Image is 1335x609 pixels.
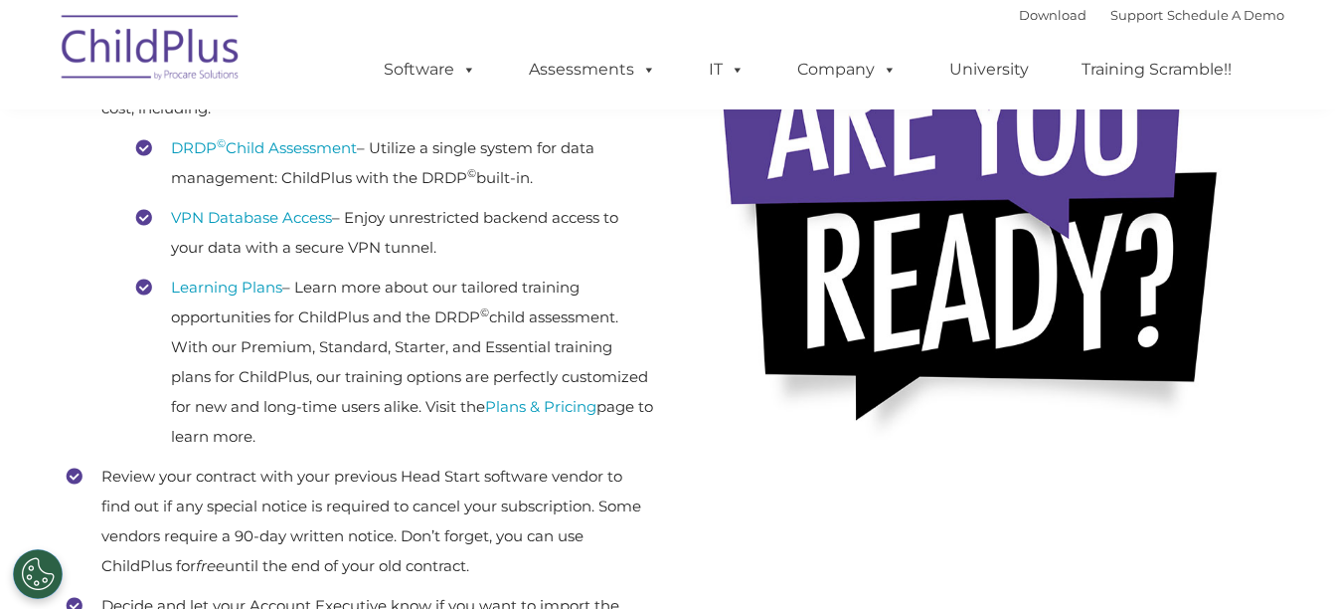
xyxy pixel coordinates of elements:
sup: © [480,305,489,319]
a: Company [777,50,917,90]
li: – Enjoy unrestricted backend access to your data with a secure VPN tunnel. [136,203,653,263]
li: Review your contract with your previous Head Start software vendor to find out if any special not... [67,462,653,581]
a: Plans & Pricing [485,397,596,416]
font: | [1019,7,1284,23]
a: Assessments [509,50,676,90]
a: IT [689,50,764,90]
a: Learning Plans [171,278,282,297]
a: Schedule A Demo [1167,7,1284,23]
a: Support [1110,7,1163,23]
img: ChildPlus by Procare Solutions [52,1,250,101]
sup: © [217,136,226,150]
a: Download [1019,7,1086,23]
a: DRDP©Child Assessment [171,138,357,157]
a: Software [364,50,496,90]
a: University [929,50,1049,90]
a: Training Scramble!! [1062,50,1252,90]
li: – Learn more about our tailored training opportunities for ChildPlus and the DRDP child assessmen... [136,273,653,452]
li: Review the Order Form your Account Executive sent you to learn about the optional features that c... [67,34,653,452]
button: Cookies Settings [13,549,63,599]
li: – Utilize a single system for data management: ChildPlus with the DRDP built-in. [136,133,653,193]
em: free [196,556,225,575]
a: VPN Database Access [171,208,332,227]
sup: © [467,166,476,180]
